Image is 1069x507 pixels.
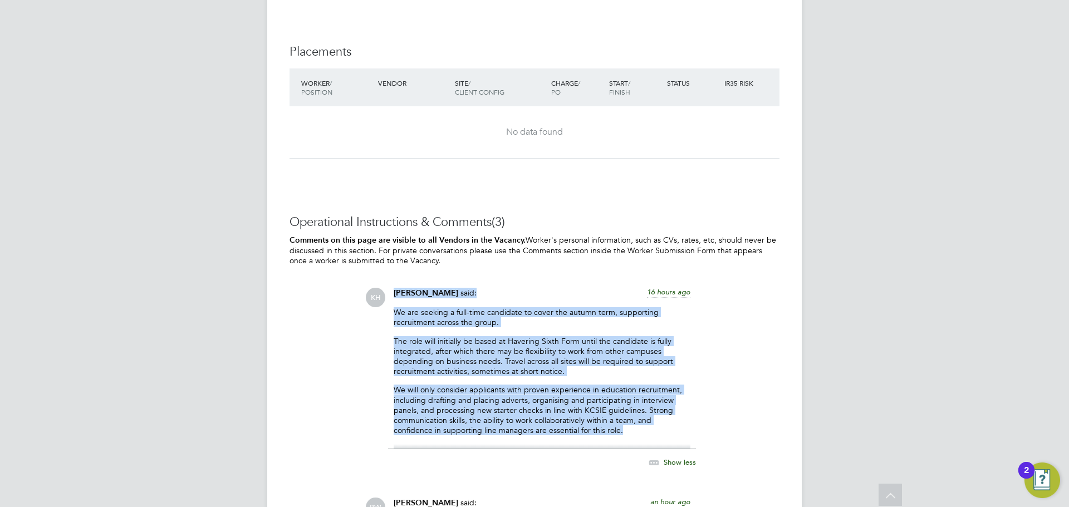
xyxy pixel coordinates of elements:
span: an hour ago [650,497,690,506]
div: IR35 Risk [722,73,760,93]
div: Status [664,73,722,93]
span: / Finish [609,78,630,96]
span: [PERSON_NAME] [394,288,458,298]
button: Open Resource Center, 2 new notifications [1024,462,1060,498]
div: Charge [548,73,606,102]
p: We are seeking a full-time candidate to cover the autumn term, supporting recruitment across the ... [394,307,690,327]
span: Show less [664,457,696,467]
b: Comments on this page are visible to all Vendors in the Vacancy. [290,235,526,245]
span: 16 hours ago [647,287,690,297]
span: KH [366,288,385,307]
p: The role will initially be based at Havering Sixth Form until the candidate is fully integrated, ... [394,336,690,377]
div: Vendor [375,73,452,93]
div: Start [606,73,664,102]
span: (3) [492,214,505,229]
div: 2 [1024,470,1029,485]
h3: Placements [290,44,779,60]
span: / PO [551,78,580,96]
div: No data found [301,126,768,138]
span: / Client Config [455,78,504,96]
span: / Position [301,78,332,96]
div: Worker [298,73,375,102]
p: We will only consider applicants with proven experience in education recruitment, including draft... [394,385,690,435]
span: said: [460,288,477,298]
div: Site [452,73,548,102]
h3: Operational Instructions & Comments [290,214,779,230]
p: Worker's personal information, such as CVs, rates, etc, should never be discussed in this section... [290,235,779,266]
